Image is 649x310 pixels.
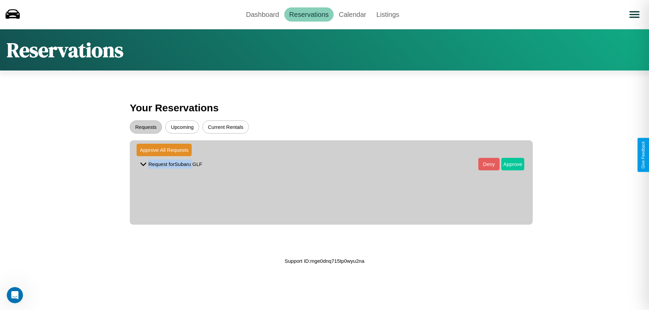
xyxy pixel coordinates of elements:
a: Reservations [284,7,334,22]
button: Upcoming [165,120,199,134]
h1: Reservations [7,36,123,64]
button: Open menu [625,5,644,24]
h3: Your Reservations [130,99,519,117]
a: Dashboard [241,7,284,22]
a: Listings [371,7,404,22]
iframe: Intercom live chat [7,287,23,303]
div: Give Feedback [641,141,646,169]
a: Calendar [334,7,371,22]
button: Deny [478,158,500,170]
button: Requests [130,120,162,134]
button: Current Rentals [202,120,249,134]
p: Support ID: mge0dnq715tp0wyu2na [285,256,364,265]
button: Approve [501,158,524,170]
p: Request for Subaru GLF [148,160,202,169]
button: Approve All Requests [137,144,192,156]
